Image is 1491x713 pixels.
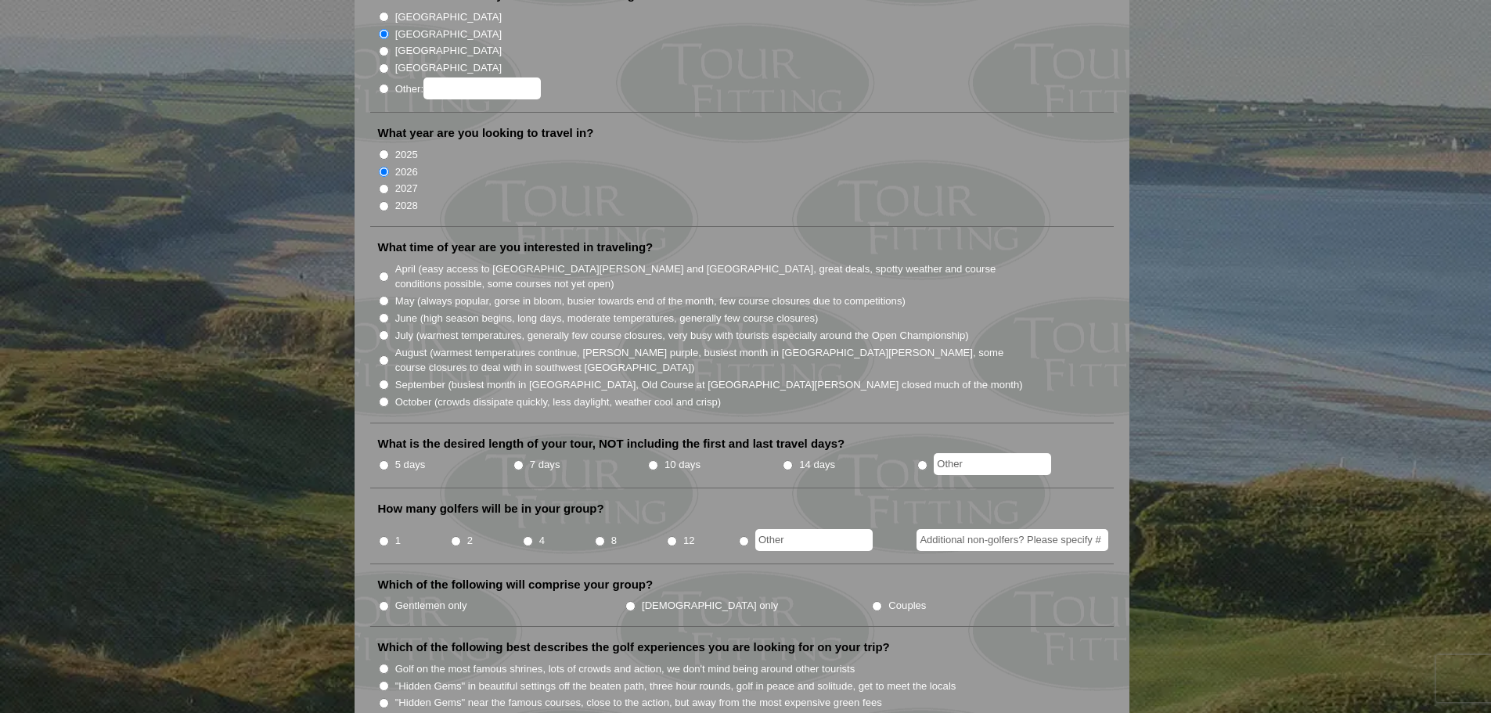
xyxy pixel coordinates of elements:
label: 4 [539,533,545,549]
label: 8 [611,533,617,549]
label: What time of year are you interested in traveling? [378,239,654,255]
input: Other: [423,77,541,99]
label: 14 days [799,457,835,473]
label: Golf on the most famous shrines, lots of crowds and action, we don't mind being around other tour... [395,661,855,677]
label: September (busiest month in [GEOGRAPHIC_DATA], Old Course at [GEOGRAPHIC_DATA][PERSON_NAME] close... [395,377,1023,393]
label: [GEOGRAPHIC_DATA] [395,9,502,25]
label: April (easy access to [GEOGRAPHIC_DATA][PERSON_NAME] and [GEOGRAPHIC_DATA], great deals, spotty w... [395,261,1025,292]
label: June (high season begins, long days, moderate temperatures, generally few course closures) [395,311,819,326]
label: 2028 [395,198,418,214]
label: 2026 [395,164,418,180]
label: Other: [395,77,541,99]
label: October (crowds dissipate quickly, less daylight, weather cool and crisp) [395,394,722,410]
label: 2 [467,533,473,549]
label: 5 days [395,457,426,473]
input: Additional non-golfers? Please specify # [917,529,1108,551]
input: Other [755,529,873,551]
label: Couples [888,598,926,614]
label: 1 [395,533,401,549]
label: 7 days [530,457,560,473]
label: July (warmest temperatures, generally few course closures, very busy with tourists especially aro... [395,328,969,344]
label: 10 days [664,457,700,473]
label: Which of the following will comprise your group? [378,577,654,592]
input: Other [934,453,1051,475]
label: 2025 [395,147,418,163]
label: What is the desired length of your tour, NOT including the first and last travel days? [378,436,845,452]
label: 12 [683,533,695,549]
label: [GEOGRAPHIC_DATA] [395,27,502,42]
label: Gentlemen only [395,598,467,614]
label: "Hidden Gems" near the famous courses, close to the action, but away from the most expensive gree... [395,695,882,711]
label: [GEOGRAPHIC_DATA] [395,60,502,76]
label: 2027 [395,181,418,196]
label: [GEOGRAPHIC_DATA] [395,43,502,59]
label: How many golfers will be in your group? [378,501,604,517]
label: Which of the following best describes the golf experiences you are looking for on your trip? [378,639,890,655]
label: [DEMOGRAPHIC_DATA] only [642,598,778,614]
label: August (warmest temperatures continue, [PERSON_NAME] purple, busiest month in [GEOGRAPHIC_DATA][P... [395,345,1025,376]
label: What year are you looking to travel in? [378,125,594,141]
label: "Hidden Gems" in beautiful settings off the beaten path, three hour rounds, golf in peace and sol... [395,679,956,694]
label: May (always popular, gorse in bloom, busier towards end of the month, few course closures due to ... [395,293,906,309]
